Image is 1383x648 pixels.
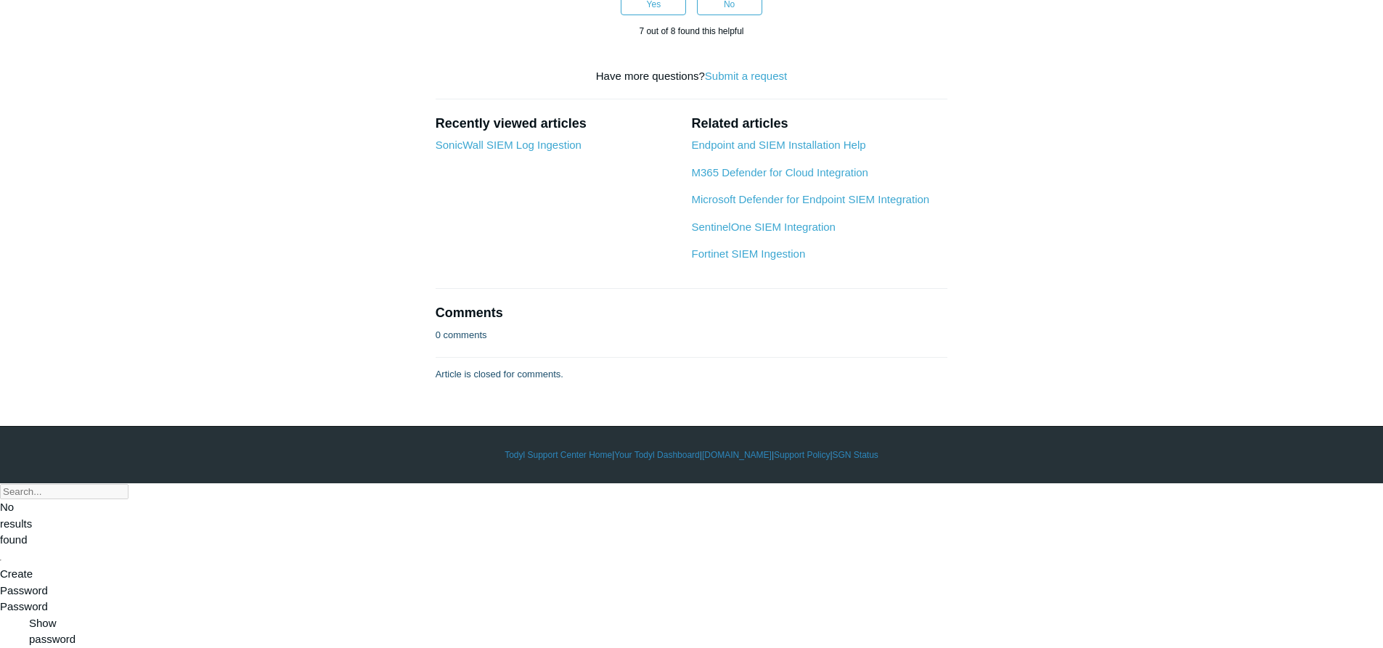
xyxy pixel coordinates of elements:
[691,139,865,151] a: Endpoint and SIEM Installation Help
[436,114,677,134] h2: Recently viewed articles
[436,328,487,343] p: 0 comments
[614,448,699,462] a: Your Todyl Dashboard
[833,448,878,462] a: SGN Status
[691,193,929,205] a: Microsoft Defender for Endpoint SIEM Integration
[436,139,582,151] a: SonicWall SIEM Log Ingestion
[705,70,787,82] a: Submit a request
[691,221,835,233] a: SentinelOne SIEM Integration
[691,166,868,179] a: M365 Defender for Cloud Integration
[505,448,612,462] a: Todyl Support Center Home
[436,68,948,85] div: Have more questions?
[774,448,830,462] a: Support Policy
[436,303,948,323] h2: Comments
[702,448,772,462] a: [DOMAIN_NAME]
[691,114,947,134] h2: Related articles
[639,26,743,36] span: 7 out of 8 found this helpful
[271,448,1113,462] div: | | | |
[691,247,805,260] a: Fortinet SIEM Ingestion
[436,367,563,382] p: Article is closed for comments.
